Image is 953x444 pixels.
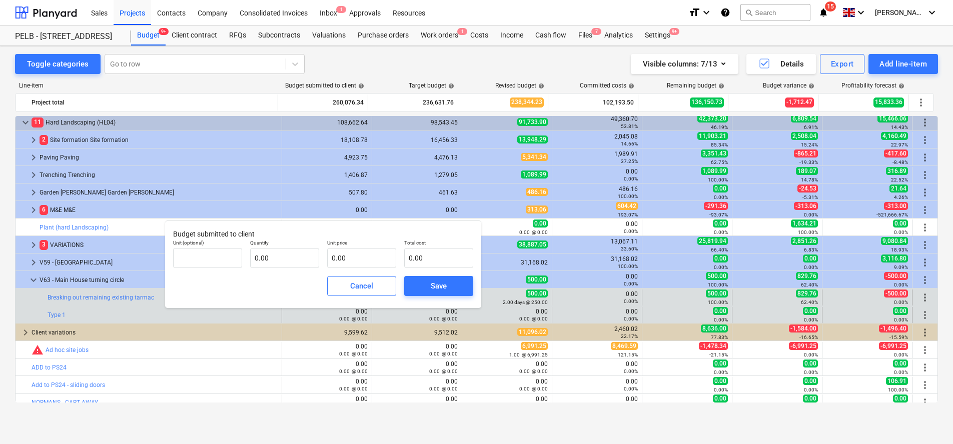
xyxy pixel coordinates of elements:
span: 11,096.02 [517,328,548,336]
div: Line-item [15,82,279,89]
div: Paving Paving [40,149,278,165]
span: 0.00 [803,254,818,262]
div: Settings [639,25,676,45]
span: -417.60 [884,149,908,157]
a: Cash flow [529,25,572,45]
span: 2 [40,135,48,144]
span: More actions [919,221,931,233]
div: 0.00 [339,343,368,357]
span: 1,634.21 [791,219,818,227]
span: 0.00 [893,219,908,227]
a: Budget9+ [131,25,166,45]
p: Budget submitted to client [173,229,473,239]
span: 11,903.21 [697,132,728,140]
div: 0.00 [429,360,458,374]
p: Total cost [404,239,473,248]
small: 9.09% [894,264,908,270]
div: V59 - [GEOGRAPHIC_DATA] [40,254,278,270]
span: 0.00 [713,307,728,315]
span: 4,160.49 [881,132,908,140]
span: More actions [919,379,931,391]
div: Remaining budget [667,82,724,89]
span: keyboard_arrow_right [20,326,32,338]
span: 0.00 [713,219,728,227]
i: keyboard_arrow_down [700,6,712,18]
small: 62.40% [801,282,818,287]
small: 0.00% [714,229,728,235]
a: Type 1 [48,311,66,318]
small: 0.00% [804,317,818,322]
span: 0.00 [893,307,908,315]
span: More actions [919,344,931,356]
span: Committed costs exceed revised budget [32,344,44,356]
span: 0.00 [803,359,818,367]
span: 136,150.73 [690,97,724,107]
span: 604.42 [616,202,638,210]
div: 0.00 [556,273,638,287]
small: 33.60% [621,246,638,251]
span: 15 [825,1,836,11]
span: 500.00 [706,272,728,280]
span: 1,089.99 [701,167,728,175]
a: Ad hoc site jobs [46,346,89,353]
small: -21.15% [709,352,728,357]
div: Target budget [409,82,454,89]
div: 13,067.11 [556,238,638,252]
span: 6,991.25 [521,342,548,350]
span: help [356,83,364,89]
span: -6,991.25 [879,342,908,350]
small: 0.00 @ 0.00 [429,351,458,356]
span: 1 [336,6,346,13]
span: 6,809.54 [791,114,818,122]
div: Budget [131,25,166,45]
div: 0.00 [519,308,548,322]
div: 98,543.45 [376,119,458,126]
div: Export [831,57,854,70]
div: 236,631.76 [372,94,454,110]
i: keyboard_arrow_down [855,6,867,18]
small: 0.00% [804,264,818,270]
div: 49,360.70 [556,115,638,129]
small: 0.00% [894,229,908,235]
small: 0.00% [714,317,728,322]
i: Knowledge base [720,6,730,18]
span: 316.89 [886,167,908,175]
small: 18.93% [891,247,908,252]
span: keyboard_arrow_down [20,116,32,128]
small: 0.00% [624,316,638,321]
span: More actions [919,256,931,268]
span: 500.00 [706,289,728,297]
button: Save [404,276,473,296]
a: Files7 [572,25,598,45]
span: 0.00 [713,359,728,367]
a: Plant (hard Landscaping) [40,224,109,231]
button: Details [746,54,816,74]
span: -865.21 [794,149,818,157]
i: notifications [818,6,828,18]
div: Project total [32,94,274,110]
span: More actions [919,169,931,181]
small: 22.97% [891,142,908,147]
small: 2.00 days @ 250.00 [503,299,548,305]
span: -1,496.40 [879,324,908,332]
span: More actions [919,396,931,408]
i: format_size [688,6,700,18]
span: -24.53 [797,184,818,192]
small: 100.00% [798,229,818,235]
span: 1 [457,28,467,35]
small: 66.40% [711,247,728,252]
a: RFQs [223,25,252,45]
small: 46.19% [711,124,728,130]
small: 15.24% [801,142,818,147]
span: 3 [40,240,48,249]
div: Income [494,25,529,45]
span: More actions [919,116,931,128]
div: 0.00 [429,343,458,357]
span: 0.00 [713,254,728,262]
div: Subcontracts [252,25,306,45]
span: 238,344.23 [510,97,544,107]
div: V63 - Main House turning circle [40,272,278,288]
button: Cancel [327,276,396,296]
div: 0.00 [286,206,368,213]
